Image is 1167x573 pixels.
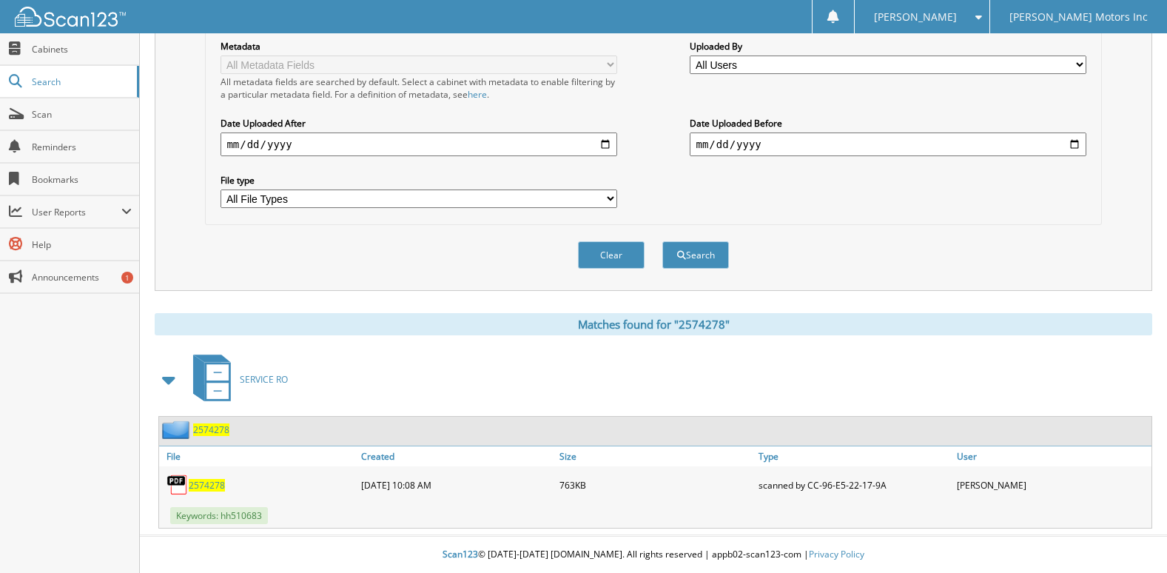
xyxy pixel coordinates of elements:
[221,40,616,53] label: Metadata
[662,241,729,269] button: Search
[32,76,130,88] span: Search
[357,470,556,500] div: [DATE] 10:08 AM
[15,7,126,27] img: scan123-logo-white.svg
[193,423,229,436] a: 2574278
[556,470,754,500] div: 763KB
[32,238,132,251] span: Help
[155,313,1152,335] div: Matches found for "2574278"
[690,133,1086,156] input: end
[221,76,616,101] div: All metadata fields are searched by default. Select a cabinet with metadata to enable filtering b...
[809,548,864,560] a: Privacy Policy
[189,479,225,492] a: 2574278
[221,174,616,187] label: File type
[32,43,132,56] span: Cabinets
[221,133,616,156] input: start
[357,446,556,466] a: Created
[121,272,133,284] div: 1
[578,241,645,269] button: Clear
[240,373,288,386] span: SERVICE RO
[32,206,121,218] span: User Reports
[953,470,1151,500] div: [PERSON_NAME]
[159,446,357,466] a: File
[755,446,953,466] a: Type
[162,420,193,439] img: folder2.png
[443,548,478,560] span: Scan123
[953,446,1151,466] a: User
[170,507,268,524] span: Keywords: hh510683
[32,271,132,284] span: Announcements
[32,173,132,186] span: Bookmarks
[167,474,189,496] img: PDF.png
[32,141,132,153] span: Reminders
[690,117,1086,130] label: Date Uploaded Before
[1009,13,1148,21] span: [PERSON_NAME] Motors Inc
[32,108,132,121] span: Scan
[140,537,1167,573] div: © [DATE]-[DATE] [DOMAIN_NAME]. All rights reserved | appb02-scan123-com |
[221,117,616,130] label: Date Uploaded After
[755,470,953,500] div: scanned by CC-96-E5-22-17-9A
[690,40,1086,53] label: Uploaded By
[468,88,487,101] a: here
[556,446,754,466] a: Size
[184,350,288,409] a: SERVICE RO
[874,13,957,21] span: [PERSON_NAME]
